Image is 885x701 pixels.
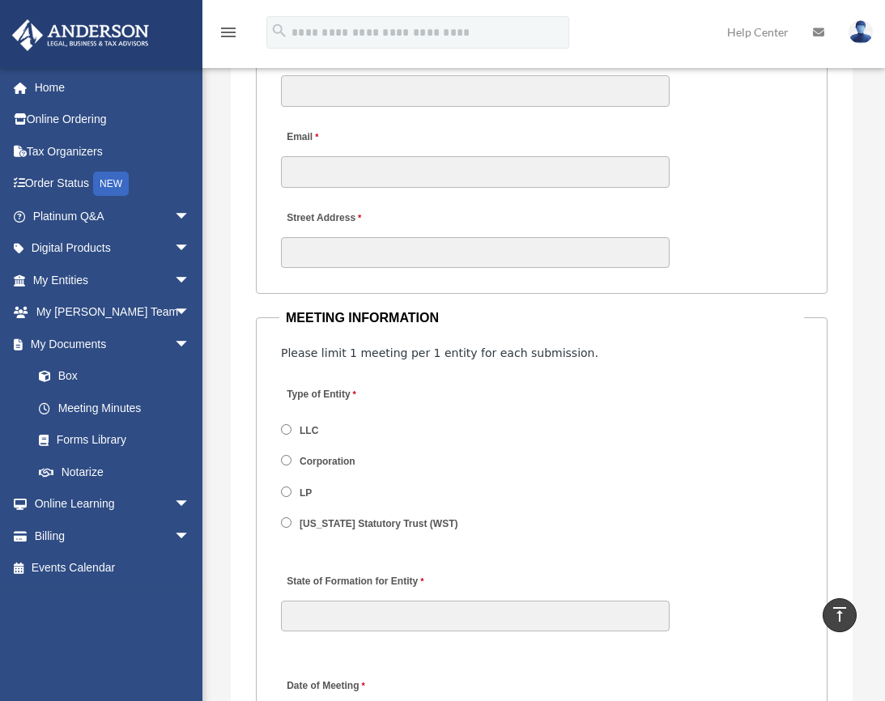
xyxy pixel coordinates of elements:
span: arrow_drop_down [174,328,206,361]
label: Email [281,127,322,149]
a: Meeting Minutes [23,392,206,424]
a: Online Learningarrow_drop_down [11,488,215,520]
span: arrow_drop_down [174,200,206,233]
img: Anderson Advisors Platinum Portal [7,19,154,51]
i: menu [219,23,238,42]
div: NEW [93,172,129,196]
span: arrow_drop_down [174,232,206,266]
a: Forms Library [23,424,215,457]
label: Date of Meeting [281,676,435,698]
i: search [270,22,288,40]
label: LLC [295,424,325,439]
span: arrow_drop_down [174,264,206,297]
span: arrow_drop_down [174,520,206,553]
a: My [PERSON_NAME] Teamarrow_drop_down [11,296,215,329]
span: arrow_drop_down [174,296,206,329]
a: Order StatusNEW [11,168,215,201]
a: Billingarrow_drop_down [11,520,215,552]
a: vertical_align_top [823,598,857,632]
legend: MEETING INFORMATION [279,307,804,329]
label: Corporation [295,455,361,469]
a: Events Calendar [11,552,215,584]
a: Home [11,71,215,104]
label: Street Address [281,208,435,230]
label: Type of Entity [281,384,435,406]
span: arrow_drop_down [174,488,206,521]
a: My Entitiesarrow_drop_down [11,264,215,296]
a: Box [23,360,215,393]
i: vertical_align_top [830,605,849,624]
a: Digital Productsarrow_drop_down [11,232,215,265]
a: Platinum Q&Aarrow_drop_down [11,200,215,232]
a: Tax Organizers [11,135,215,168]
img: User Pic [849,20,873,44]
a: Online Ordering [11,104,215,136]
span: Please limit 1 meeting per 1 entity for each submission. [281,346,598,359]
a: Notarize [23,456,215,488]
label: LP [295,486,318,500]
a: menu [219,28,238,42]
label: [US_STATE] Statutory Trust (WST) [295,517,464,532]
label: State of Formation for Entity [281,571,428,593]
a: My Documentsarrow_drop_down [11,328,215,360]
